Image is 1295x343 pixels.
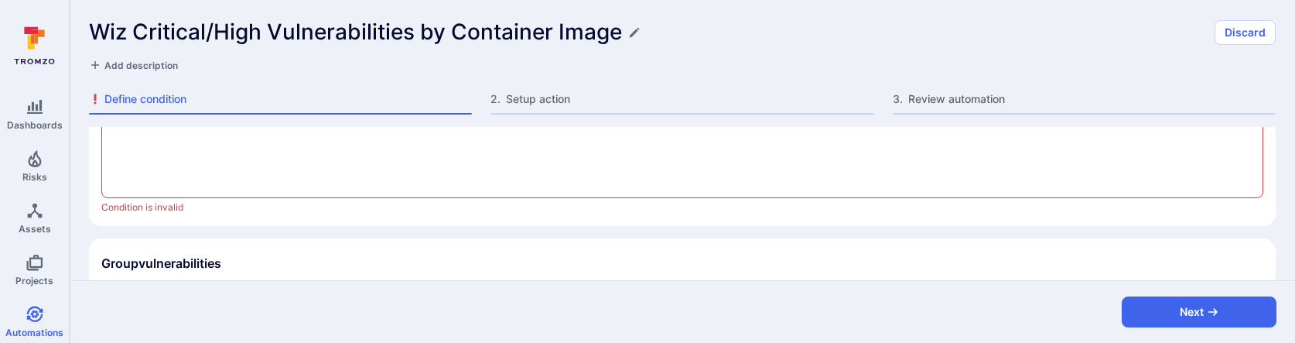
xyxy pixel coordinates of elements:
span: Projects [15,275,53,286]
span: 3 . [893,91,905,107]
span: Define condition [104,91,472,107]
h1: Wiz Critical/High Vulnerabilities by Container Image [89,19,622,45]
span: Dashboards [7,119,63,131]
button: Next [1122,297,1276,328]
h2: Group vulnerabilities [101,256,221,271]
span: Condition is invalid [101,201,1263,214]
span: Review automation [908,91,1276,107]
button: Edit title [628,26,641,39]
span: Automations [5,327,63,338]
span: Setup action [506,91,873,107]
span: Risks [22,171,47,183]
span: 2 . [490,91,503,107]
span: Assets [19,223,51,235]
button: Add description [89,57,178,73]
button: Discard [1215,20,1276,45]
span: Add description [104,60,178,71]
